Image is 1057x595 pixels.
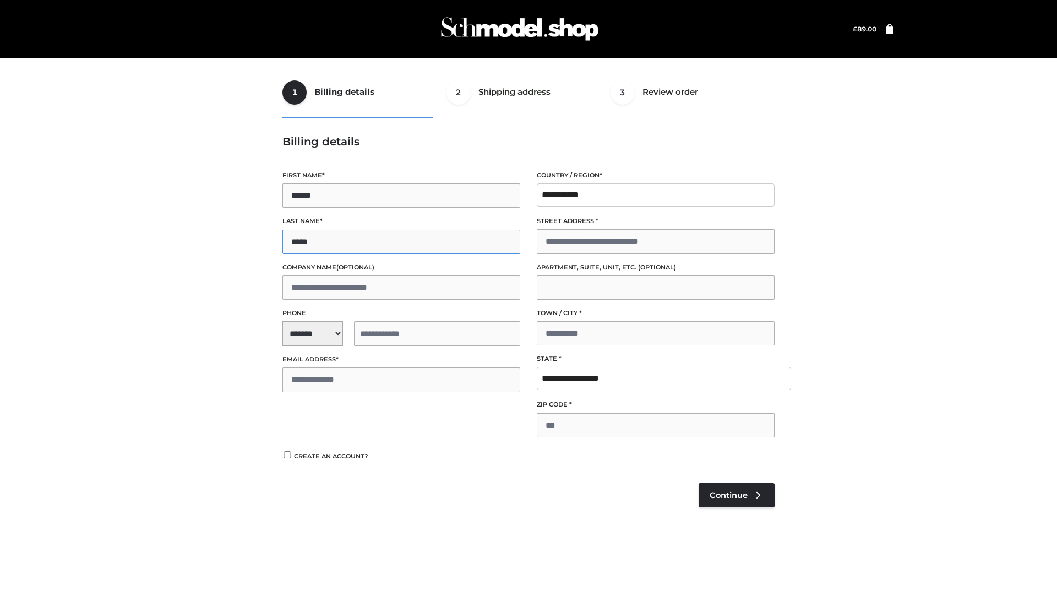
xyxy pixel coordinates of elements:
label: Apartment, suite, unit, etc. [537,262,775,273]
label: Company name [282,262,520,273]
label: Email address [282,354,520,365]
label: State [537,354,775,364]
label: Street address [537,216,775,226]
input: Create an account? [282,451,292,458]
img: Schmodel Admin 964 [437,7,602,51]
a: Continue [699,483,775,507]
label: Country / Region [537,170,775,181]
label: Last name [282,216,520,226]
span: (optional) [336,263,374,271]
h3: Billing details [282,135,775,148]
span: Continue [710,490,748,500]
label: ZIP Code [537,399,775,410]
span: (optional) [638,263,676,271]
bdi: 89.00 [853,25,876,33]
span: £ [853,25,857,33]
label: First name [282,170,520,181]
a: £89.00 [853,25,876,33]
span: Create an account? [294,452,368,460]
label: Town / City [537,308,775,318]
label: Phone [282,308,520,318]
